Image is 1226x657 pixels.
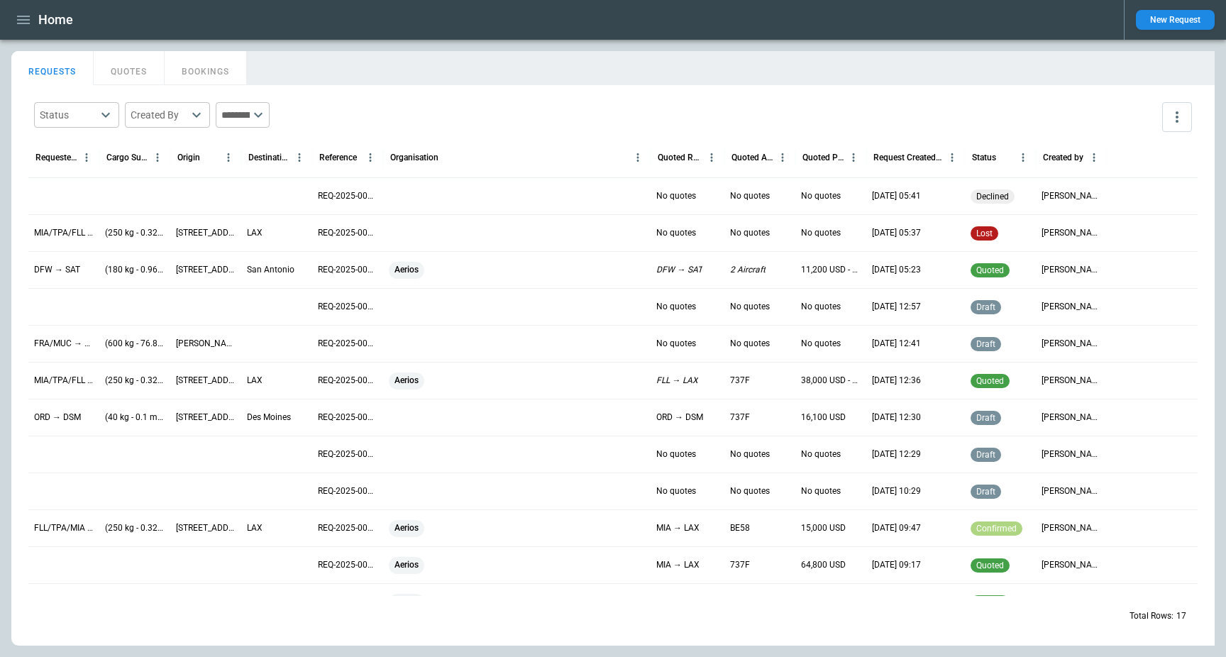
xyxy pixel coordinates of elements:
[730,375,750,387] p: 737F
[1042,485,1101,497] p: Simon Watson
[290,148,309,167] button: Destination column menu
[656,412,703,424] p: ORD → DSM
[801,190,841,202] p: No quotes
[801,559,846,571] p: 64,800 USD
[1130,610,1173,622] p: Total Rows:
[389,363,424,399] span: Aerios
[844,148,863,167] button: Quoted Price column menu
[801,227,841,239] p: No quotes
[973,561,1007,570] span: quoted
[106,153,148,162] div: Cargo Summary
[973,524,1020,534] span: confirmed
[656,522,700,534] p: MIA → LAX
[389,252,424,288] span: Aerios
[105,227,165,239] p: (250 kg - 0.32 m³) Automotive
[247,375,263,387] p: LAX
[318,190,377,202] p: REQ-2025-000017
[1042,559,1101,571] p: Myles Cummins
[629,148,647,167] button: Organisation column menu
[247,264,294,276] p: San Antonio
[1176,610,1186,622] p: 17
[176,338,236,350] p: Evert van de Beekstraat 202, 1118 CP Schiphol, Netherlands
[730,412,750,424] p: 737F
[34,412,81,424] p: ORD → DSM
[730,448,770,460] p: No quotes
[656,190,696,202] p: No quotes
[176,264,236,276] p: 4200 International Pkwy, Dallas, TX
[730,338,770,350] p: No quotes
[318,559,377,571] p: REQ-2025-000007
[390,153,438,162] div: Organisation
[658,153,702,162] div: Quoted Route
[872,301,921,313] p: 09/24/2025 12:57
[801,448,841,460] p: No quotes
[1042,301,1101,313] p: Myles Cummins
[105,412,165,424] p: (40 kg - 0.1 m³) Pharmaceutical / Medical
[872,559,921,571] p: 09/24/2025 09:17
[801,375,861,387] p: 38,000 USD - 80,000 USD
[730,301,770,313] p: No quotes
[1042,227,1101,239] p: Myles Cummins
[702,148,721,167] button: Quoted Route column menu
[973,413,998,423] span: draft
[872,375,921,387] p: 09/24/2025 12:36
[318,301,377,313] p: REQ-2025-000014
[971,226,998,241] div: Price not competitive
[801,412,846,424] p: 16,100 USD
[973,339,998,349] span: draft
[973,265,1007,275] span: quoted
[1042,190,1101,202] p: Myles Cummins
[1162,102,1192,132] button: more
[34,227,94,239] p: MIA/TPA/FLL → LAX
[94,51,165,85] button: QUOTES
[1043,153,1083,162] div: Created by
[176,375,236,387] p: 2100 NW 42nd Ave, Miami, FL 33142, United States
[165,51,247,85] button: BOOKINGS
[773,148,792,167] button: Quoted Aircraft column menu
[971,189,1015,204] div: No a/c availability
[247,227,263,239] p: LAX
[730,190,770,202] p: No quotes
[1136,10,1215,30] button: New Request
[105,264,165,276] p: (180 kg - 0.96 m³) Electronics
[1085,148,1103,167] button: Created by column menu
[1042,522,1101,534] p: Myles Cummins
[389,547,424,583] span: Aerios
[1042,375,1101,387] p: Myles Cummins
[656,338,696,350] p: No quotes
[148,148,167,167] button: Cargo Summary column menu
[801,301,841,313] p: No quotes
[656,559,700,571] p: MIA → LAX
[973,192,1012,201] span: declined
[318,375,377,387] p: REQ-2025-000012
[872,338,921,350] p: 09/24/2025 12:41
[873,153,943,162] div: Request Created At (UTC-04:00)
[730,227,770,239] p: No quotes
[973,228,995,238] span: lost
[801,264,861,276] p: 11,200 USD - 31,800 USD
[943,148,961,167] button: Request Created At (UTC-04:00) column menu
[247,412,291,424] p: Des Moines
[38,11,73,28] h1: Home
[872,522,921,534] p: 09/24/2025 09:47
[730,559,750,571] p: 737F
[105,522,165,534] p: (250 kg - 0.32 m³) Automotive
[318,485,377,497] p: REQ-2025-000009
[318,338,377,350] p: REQ-2025-000013
[656,301,696,313] p: No quotes
[248,153,290,162] div: Destination
[872,485,921,497] p: 09/24/2025 10:29
[730,264,766,276] p: 2 Aircraft
[389,510,424,546] span: Aerios
[730,522,750,534] p: BE58
[656,227,696,239] p: No quotes
[318,412,377,424] p: REQ-2025-000011
[973,376,1007,386] span: quoted
[801,522,846,534] p: 15,000 USD
[801,338,841,350] p: No quotes
[973,487,998,497] span: draft
[34,338,94,350] p: FRA/MUC → MCO/MIA
[872,448,921,460] p: 09/24/2025 12:29
[656,264,702,276] p: DFW → SAT
[105,375,165,387] p: (250 kg - 0.32 m³) Automotive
